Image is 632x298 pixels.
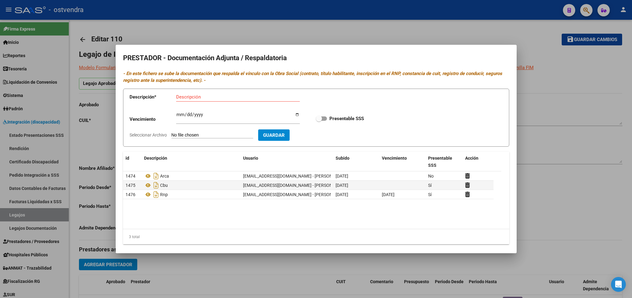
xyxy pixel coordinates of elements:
[126,183,135,188] span: 1475
[130,94,176,101] p: Descripción
[130,116,176,123] p: Vencimiento
[611,277,626,292] div: Open Intercom Messenger
[336,183,348,188] span: [DATE]
[336,192,348,197] span: [DATE]
[152,180,160,190] i: Descargar documento
[243,183,348,188] span: [EMAIL_ADDRESS][DOMAIN_NAME] - [PERSON_NAME]
[152,171,160,181] i: Descargar documento
[428,183,432,188] span: Sí
[160,183,168,188] span: Cbu
[142,152,241,172] datatable-header-cell: Descripción
[426,152,463,172] datatable-header-cell: Presentable SSS
[465,156,478,161] span: Acción
[336,156,349,161] span: Subido
[428,192,432,197] span: Sí
[123,71,502,83] i: - En este fichero se sube la documentación que respalda el vínculo con la Obra Social (contrato, ...
[382,156,407,161] span: Vencimiento
[336,174,348,178] span: [DATE]
[258,129,290,141] button: Guardar
[263,132,285,138] span: Guardar
[243,192,348,197] span: [EMAIL_ADDRESS][DOMAIN_NAME] - [PERSON_NAME]
[241,152,333,172] datatable-header-cell: Usuario
[123,52,509,64] h2: PRESTADOR - Documentación Adjunta / Respaldatoria
[126,174,135,178] span: 1474
[379,152,426,172] datatable-header-cell: Vencimiento
[130,132,167,137] span: Seleccionar Archivo
[463,152,494,172] datatable-header-cell: Acción
[123,229,509,245] div: 3 total
[333,152,379,172] datatable-header-cell: Subido
[329,116,364,121] strong: Presentable SSS
[382,192,394,197] span: [DATE]
[243,174,348,178] span: [EMAIL_ADDRESS][DOMAIN_NAME] - [PERSON_NAME]
[144,156,167,161] span: Descripción
[243,156,258,161] span: Usuario
[428,156,452,168] span: Presentable SSS
[152,190,160,199] i: Descargar documento
[126,156,129,161] span: id
[160,192,168,197] span: Rnp
[123,152,142,172] datatable-header-cell: id
[126,192,135,197] span: 1476
[428,174,434,178] span: No
[160,174,169,178] span: Arca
